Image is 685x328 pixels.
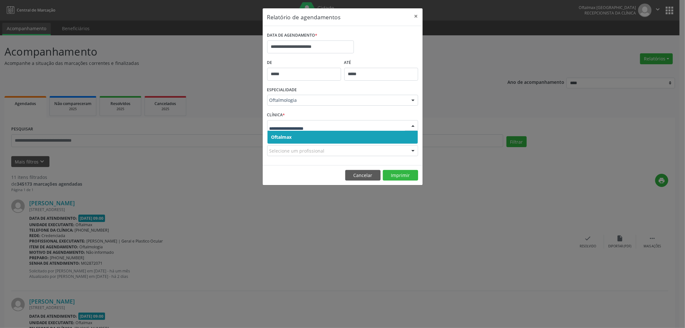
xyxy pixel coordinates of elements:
label: ATÉ [344,58,418,68]
label: De [267,58,341,68]
label: CLÍNICA [267,110,285,120]
h5: Relatório de agendamentos [267,13,341,21]
label: DATA DE AGENDAMENTO [267,31,318,40]
button: Cancelar [345,170,381,181]
label: ESPECIALIDADE [267,85,297,95]
span: Oftalmax [271,134,292,140]
span: Selecione um profissional [269,147,325,154]
button: Close [410,8,423,24]
span: Oftalmologia [269,97,405,103]
button: Imprimir [383,170,418,181]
